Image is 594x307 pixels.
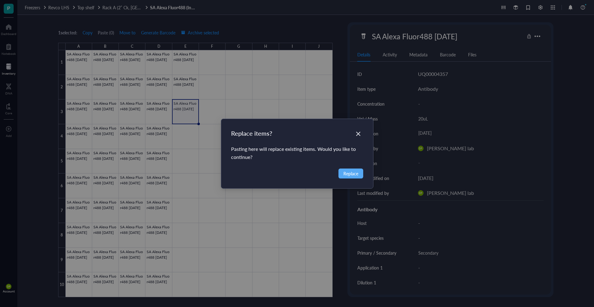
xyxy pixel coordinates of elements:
[231,145,363,161] div: Pasting here will replace existing items. Would you like to continue?
[343,170,358,177] span: Replace
[353,129,363,139] button: Close
[353,130,363,138] span: Close
[338,169,363,178] button: Replace
[231,129,363,138] div: Replace items?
